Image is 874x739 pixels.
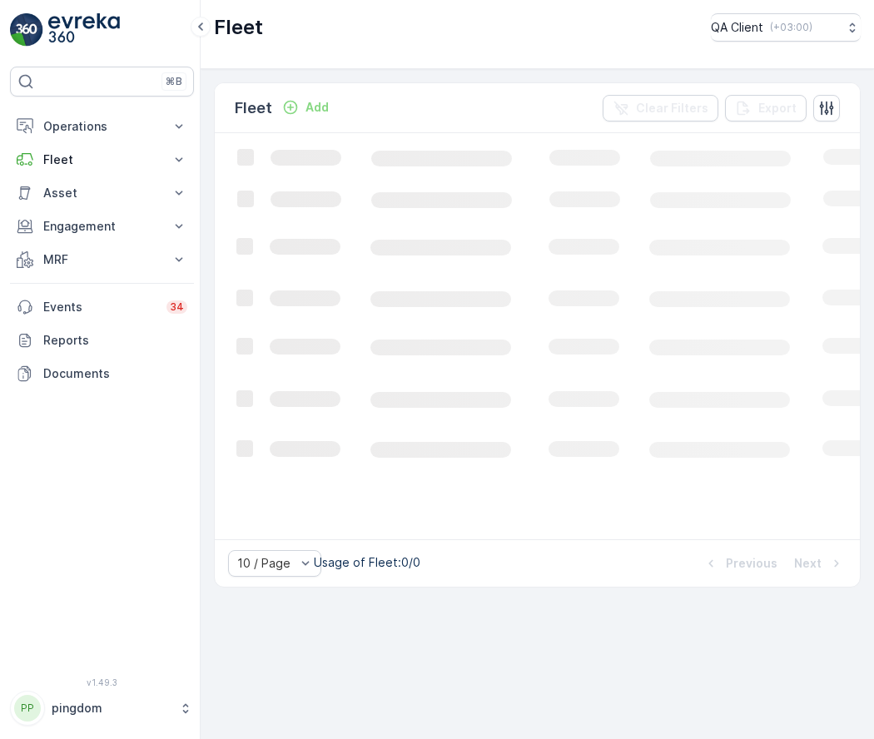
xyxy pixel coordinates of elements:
[166,75,182,88] p: ⌘B
[43,185,161,201] p: Asset
[276,97,335,117] button: Add
[43,218,161,235] p: Engagement
[48,13,120,47] img: logo_light-DOdMpM7g.png
[792,553,847,573] button: Next
[43,118,161,135] p: Operations
[43,332,187,349] p: Reports
[314,554,420,571] p: Usage of Fleet : 0/0
[726,555,777,572] p: Previous
[10,677,194,687] span: v 1.49.3
[43,299,156,315] p: Events
[794,555,822,572] p: Next
[10,13,43,47] img: logo
[711,19,763,36] p: QA Client
[770,21,812,34] p: ( +03:00 )
[758,100,797,117] p: Export
[10,691,194,726] button: PPpingdom
[170,300,184,314] p: 34
[43,251,161,268] p: MRF
[701,553,779,573] button: Previous
[10,143,194,176] button: Fleet
[10,176,194,210] button: Asset
[725,95,807,122] button: Export
[43,151,161,168] p: Fleet
[52,700,171,717] p: pingdom
[235,97,272,120] p: Fleet
[10,357,194,390] a: Documents
[10,290,194,324] a: Events34
[10,110,194,143] button: Operations
[711,13,861,42] button: QA Client(+03:00)
[43,365,187,382] p: Documents
[10,210,194,243] button: Engagement
[214,14,263,41] p: Fleet
[10,324,194,357] a: Reports
[603,95,718,122] button: Clear Filters
[10,243,194,276] button: MRF
[636,100,708,117] p: Clear Filters
[14,695,41,722] div: PP
[305,99,329,116] p: Add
